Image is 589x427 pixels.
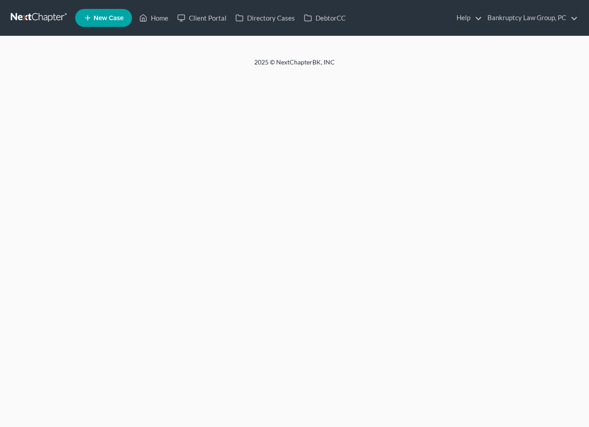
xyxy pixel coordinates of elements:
[483,10,578,26] a: Bankruptcy Law Group, PC
[75,9,132,27] new-legal-case-button: New Case
[135,10,173,26] a: Home
[231,10,299,26] a: Directory Cases
[39,58,550,74] div: 2025 © NextChapterBK, INC
[299,10,350,26] a: DebtorCC
[173,10,231,26] a: Client Portal
[452,10,482,26] a: Help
